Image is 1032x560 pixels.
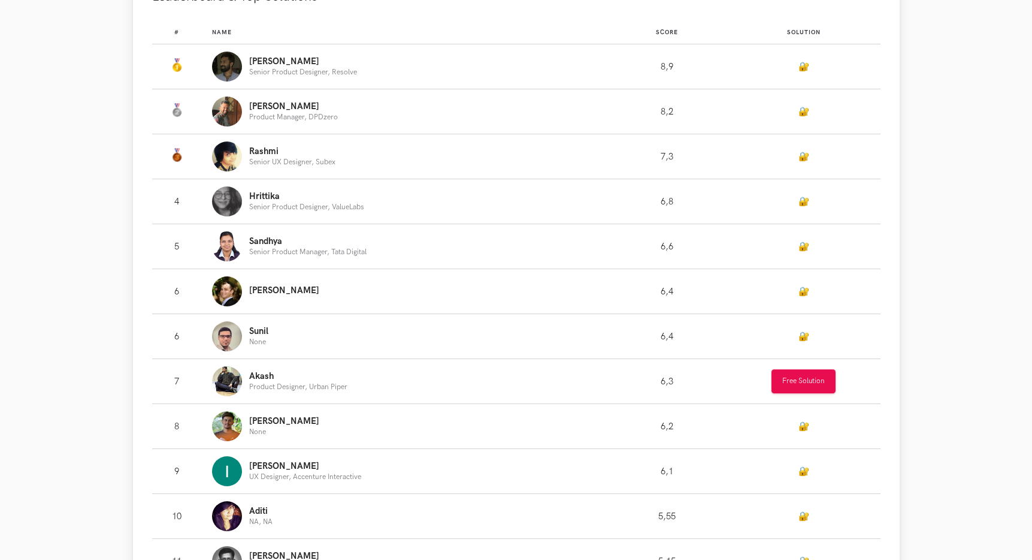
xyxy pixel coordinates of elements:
p: None [249,428,319,436]
td: 7,3 [607,134,727,179]
a: 🔐 [798,466,809,477]
p: Aditi [249,507,273,516]
img: Silver Medal [170,103,184,118]
img: Profile photo [212,321,242,351]
p: Senior UX Designer, Subex [249,158,335,166]
a: 🔐 [798,421,809,432]
a: 🔐 [798,197,809,207]
p: [PERSON_NAME] [249,57,357,67]
a: 🔐 [798,287,809,297]
p: None [249,338,268,346]
p: Product Manager, DPDzero [249,113,338,121]
td: 8,2 [607,89,727,134]
p: [PERSON_NAME] [249,417,319,426]
td: 6,1 [607,449,727,494]
img: Profile photo [212,456,242,486]
img: Profile photo [212,141,242,171]
p: Senior Product Designer, Resolve [249,68,357,76]
td: 6,3 [607,359,727,404]
button: Free Solution [771,369,836,393]
a: 🔐 [798,242,809,252]
td: 5 [152,224,212,269]
img: Profile photo [212,52,242,82]
img: Profile photo [212,231,242,261]
span: Solution [787,29,821,36]
a: 🔐 [798,62,809,72]
p: Sunil [249,327,268,336]
p: Senior Product Designer, ValueLabs [249,203,364,211]
span: Name [212,29,232,36]
td: 6,2 [607,404,727,449]
p: Senior Product Manager, Tata Digital [249,248,367,256]
p: Akash [249,372,347,381]
p: [PERSON_NAME] [249,286,319,296]
img: Profile photo [212,501,242,531]
img: Profile photo [212,97,242,127]
img: Gold Medal [170,58,184,73]
td: 6,8 [607,179,727,224]
td: 10 [152,494,212,539]
img: Profile photo [212,411,242,441]
td: 6,6 [607,224,727,269]
p: [PERSON_NAME] [249,102,338,112]
td: 6 [152,269,212,314]
p: Hrittika [249,192,364,201]
td: 5,55 [607,494,727,539]
p: Sandhya [249,237,367,246]
p: [PERSON_NAME] [249,462,361,471]
img: Profile photo [212,276,242,306]
p: UX Designer, Accenture Interactive [249,473,361,481]
span: # [174,29,179,36]
td: 9 [152,449,212,494]
span: Score [656,29,678,36]
td: 6,4 [607,269,727,314]
a: 🔐 [798,511,809,522]
td: 6,4 [607,314,727,359]
td: 6 [152,314,212,359]
a: 🔐 [798,152,809,162]
p: NA, NA [249,518,273,526]
td: 4 [152,179,212,224]
img: Bronze Medal [170,148,184,162]
td: 8 [152,404,212,449]
p: Product Designer, Urban Piper [249,383,347,391]
a: 🔐 [798,107,809,117]
p: Rashmi [249,147,335,156]
td: 7 [152,359,212,404]
a: 🔐 [798,332,809,342]
td: 8,9 [607,44,727,89]
img: Profile photo [212,186,242,216]
img: Profile photo [212,366,242,396]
